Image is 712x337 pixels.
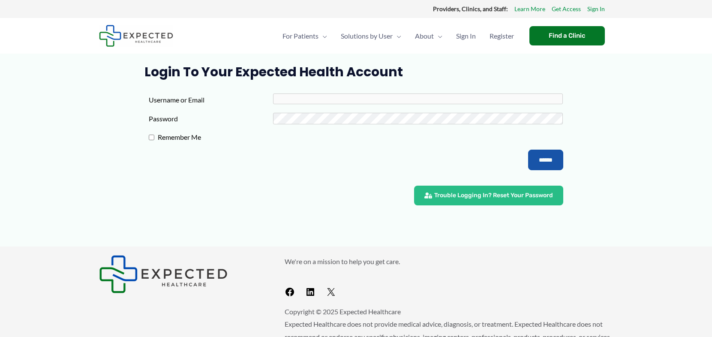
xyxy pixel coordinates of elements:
span: Menu Toggle [393,21,401,51]
a: For PatientsMenu Toggle [276,21,334,51]
nav: Primary Site Navigation [276,21,521,51]
span: Solutions by User [341,21,393,51]
a: Get Access [552,3,581,15]
span: For Patients [282,21,318,51]
span: Sign In [456,21,476,51]
a: Trouble Logging In? Reset Your Password [414,186,563,205]
span: Copyright © 2025 Expected Healthcare [285,307,401,316]
span: Trouble Logging In? Reset Your Password [434,193,553,199]
aside: Footer Widget 1 [99,255,263,293]
a: Sign In [587,3,605,15]
label: Remember Me [154,131,279,144]
label: Password [149,112,273,125]
a: Find a Clinic [529,26,605,45]
span: Menu Toggle [434,21,442,51]
a: Solutions by UserMenu Toggle [334,21,408,51]
h1: Login to Your Expected Health Account [144,64,568,80]
span: Menu Toggle [318,21,327,51]
strong: Providers, Clinics, and Staff: [433,5,508,12]
label: Username or Email [149,93,273,106]
img: Expected Healthcare Logo - side, dark font, small [99,25,173,47]
img: Expected Healthcare Logo - side, dark font, small [99,255,228,293]
a: Sign In [449,21,483,51]
span: About [415,21,434,51]
span: Register [490,21,514,51]
p: We're on a mission to help you get care. [285,255,613,268]
a: Learn More [514,3,545,15]
a: AboutMenu Toggle [408,21,449,51]
aside: Footer Widget 2 [285,255,613,301]
a: Register [483,21,521,51]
